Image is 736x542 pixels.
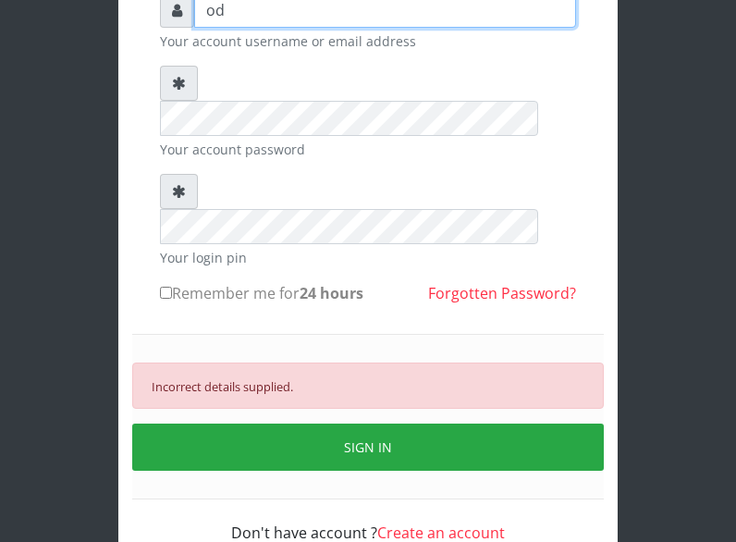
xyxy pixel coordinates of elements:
[300,283,363,303] b: 24 hours
[132,424,604,471] button: SIGN IN
[160,140,576,159] small: Your account password
[160,287,172,299] input: Remember me for24 hours
[160,31,576,51] small: Your account username or email address
[160,282,363,304] label: Remember me for
[428,283,576,303] a: Forgotten Password?
[152,378,293,395] small: Incorrect details supplied.
[160,248,576,267] small: Your login pin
